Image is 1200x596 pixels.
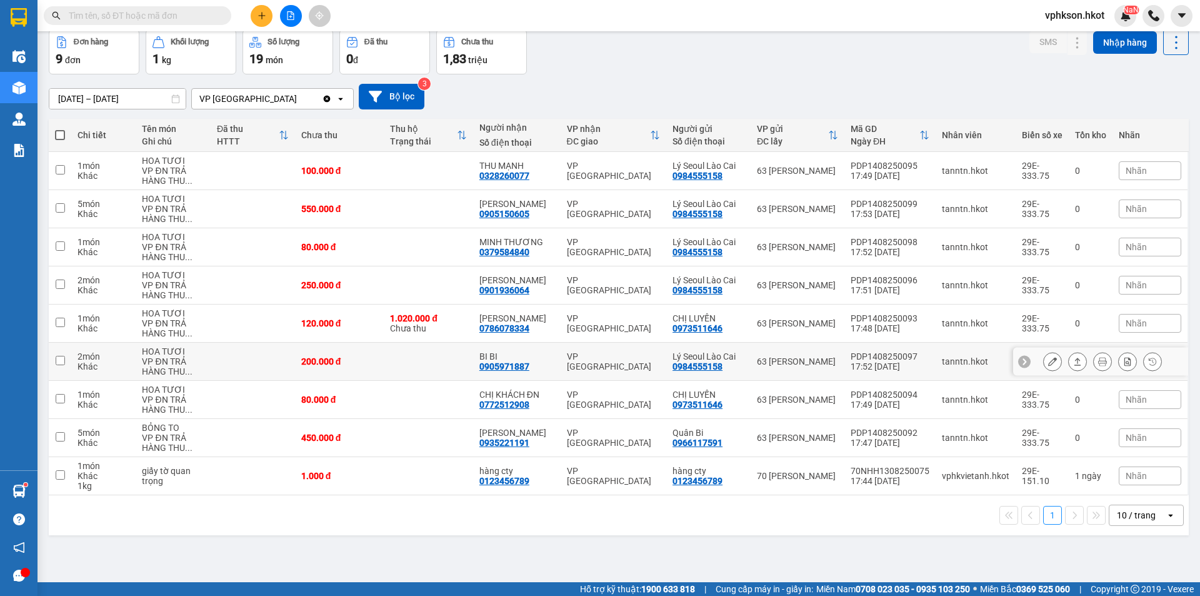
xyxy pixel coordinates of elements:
[942,242,1009,252] div: tanntn.hkot
[672,361,722,371] div: 0984555158
[1120,10,1131,21] img: icon-new-feature
[1075,130,1106,140] div: Tồn kho
[942,395,1009,405] div: tanntn.hkot
[77,285,129,295] div: Khác
[704,582,706,596] span: |
[672,285,722,295] div: 0984555158
[942,356,1009,366] div: tanntn.hkot
[580,582,695,596] span: Hỗ trợ kỹ thuật:
[249,51,263,66] span: 19
[146,29,236,74] button: Khối lượng1kg
[242,29,333,74] button: Số lượng19món
[185,176,192,186] span: ...
[851,466,929,476] div: 70NHH1308250075
[1022,313,1062,333] div: 29E-333.75
[1123,6,1139,14] sup: NaN
[77,247,129,257] div: Khác
[980,582,1070,596] span: Miền Bắc
[301,166,378,176] div: 100.000 đ
[12,485,26,498] img: warehouse-icon
[301,130,378,140] div: Chưa thu
[142,242,204,262] div: VP ĐN TRẢ HÀNG THU CƯỚC
[152,51,159,66] span: 1
[142,308,204,318] div: HOA TƯƠI
[851,199,929,209] div: PDP1408250099
[851,351,929,361] div: PDP1408250097
[851,136,919,146] div: Ngày ĐH
[479,209,529,219] div: 0905150605
[672,275,744,285] div: Lý Seoul Lào Cai
[757,204,838,214] div: 63 [PERSON_NAME]
[716,582,813,596] span: Cung cấp máy in - giấy in:
[77,237,129,247] div: 1 món
[1075,471,1106,481] div: 1
[1022,466,1062,486] div: 29E-151.10
[217,136,279,146] div: HTTT
[1126,395,1147,405] span: Nhãn
[942,130,1009,140] div: Nhân viên
[479,237,554,247] div: MINH THƯƠNG
[757,356,838,366] div: 63 [PERSON_NAME]
[142,423,204,433] div: BỎNG TO
[77,313,129,323] div: 1 món
[390,313,467,323] div: 1.020.000 đ
[1126,242,1147,252] span: Nhãn
[1176,10,1187,21] span: caret-down
[672,466,744,476] div: hàng cty
[384,119,473,152] th: Toggle SortBy
[567,351,661,371] div: VP [GEOGRAPHIC_DATA]
[346,51,353,66] span: 0
[142,270,204,280] div: HOA TƯƠI
[211,119,295,152] th: Toggle SortBy
[851,313,929,323] div: PDP1408250093
[851,209,929,219] div: 17:53 [DATE]
[1043,352,1062,371] div: Sửa đơn hàng
[12,144,26,157] img: solution-icon
[1022,130,1062,140] div: Biển số xe
[1022,390,1062,410] div: 29E-333.75
[567,124,651,134] div: VP nhận
[286,11,295,20] span: file-add
[1171,5,1192,27] button: caret-down
[567,199,661,219] div: VP [GEOGRAPHIC_DATA]
[672,438,722,448] div: 0966117591
[1068,352,1087,371] div: Giao hàng
[672,400,722,410] div: 0973511646
[142,136,204,146] div: Ghi chú
[77,209,129,219] div: Khác
[298,93,299,105] input: Selected VP Đà Nẵng.
[267,38,299,46] div: Số lượng
[1075,318,1106,328] div: 0
[851,476,929,486] div: 17:44 [DATE]
[301,395,378,405] div: 80.000 đ
[757,166,838,176] div: 63 [PERSON_NAME]
[217,124,279,134] div: Đã thu
[1022,237,1062,257] div: 29E-333.75
[942,280,1009,290] div: tanntn.hkot
[199,93,297,105] div: VP [GEOGRAPHIC_DATA]
[162,55,171,65] span: kg
[56,51,62,66] span: 9
[1126,433,1147,443] span: Nhãn
[1075,166,1106,176] div: 0
[142,318,204,338] div: VP ĐN TRẢ HÀNG THU COD HỘ KH + CƯỚC. COD CK VỀ CHO TÂN VPLC
[1022,199,1062,219] div: 29E-333.75
[301,356,378,366] div: 200.000 đ
[479,361,529,371] div: 0905971887
[851,161,929,171] div: PDP1408250095
[309,5,331,27] button: aim
[301,318,378,328] div: 120.000 đ
[1131,585,1139,593] span: copyright
[672,136,744,146] div: Số điện thoại
[1016,584,1070,594] strong: 0369 525 060
[436,29,527,74] button: Chưa thu1,83 triệu
[12,113,26,126] img: warehouse-icon
[301,433,378,443] div: 450.000 đ
[1126,318,1147,328] span: Nhãn
[851,237,929,247] div: PDP1408250098
[942,318,1009,328] div: tanntn.hkot
[1126,204,1147,214] span: Nhãn
[479,199,554,209] div: Chị Nguyệt
[12,50,26,63] img: warehouse-icon
[359,84,424,109] button: Bộ lọc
